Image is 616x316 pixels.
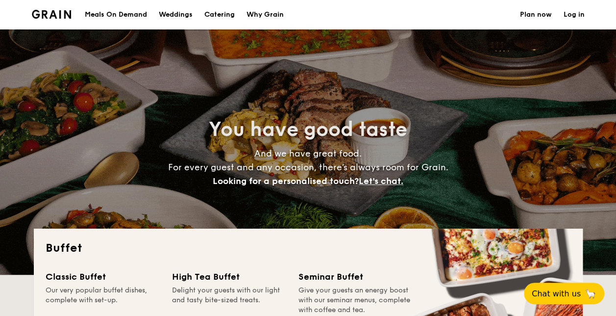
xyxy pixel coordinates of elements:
[172,286,287,315] div: Delight your guests with our light and tasty bite-sized treats.
[46,270,160,284] div: Classic Buffet
[532,289,581,298] span: Chat with us
[524,283,604,304] button: Chat with us🦙
[46,286,160,315] div: Our very popular buffet dishes, complete with set-up.
[46,240,571,256] h2: Buffet
[172,270,287,284] div: High Tea Buffet
[213,176,359,186] span: Looking for a personalised touch?
[32,10,72,19] a: Logotype
[168,148,448,186] span: And we have great food. For every guest and any occasion, there’s always room for Grain.
[209,118,407,141] span: You have good taste
[32,10,72,19] img: Grain
[585,288,596,299] span: 🦙
[359,176,403,186] span: Let's chat.
[298,286,413,315] div: Give your guests an energy boost with our seminar menus, complete with coffee and tea.
[298,270,413,284] div: Seminar Buffet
